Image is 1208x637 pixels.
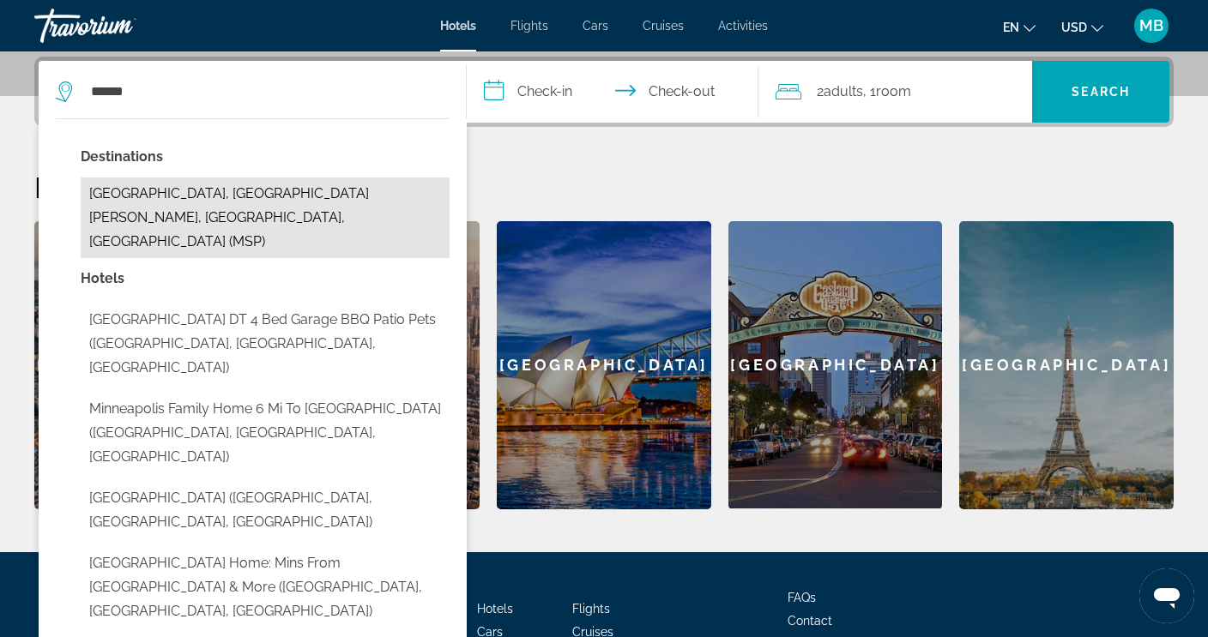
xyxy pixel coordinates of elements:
[34,221,249,509] div: [GEOGRAPHIC_DATA]
[1003,21,1019,34] span: en
[497,221,711,509] div: [GEOGRAPHIC_DATA]
[583,19,608,33] a: Cars
[817,80,863,104] span: 2
[1139,17,1163,34] span: MB
[477,602,513,616] a: Hotels
[876,83,911,99] span: Room
[728,221,943,508] div: [GEOGRAPHIC_DATA]
[863,80,911,104] span: , 1
[34,170,1174,204] h2: Featured Destinations
[572,602,610,616] a: Flights
[824,83,863,99] span: Adults
[510,19,548,33] a: Flights
[39,61,1169,123] div: Search widget
[34,3,206,48] a: Travorium
[81,267,450,291] p: Hotel options
[81,177,450,258] button: Select city: Minneapolis, Minneapolis - St. Paul, MN, United States (MSP)
[788,591,816,604] a: FAQs
[1061,21,1087,34] span: USD
[1032,61,1169,123] button: Search
[1129,8,1174,44] button: User Menu
[81,482,450,538] button: Select hotel: Minneapolis Marriott West (Minneapolis, MN, US)
[1061,15,1103,39] button: Change currency
[959,221,1174,509] a: Paris[GEOGRAPHIC_DATA]
[728,221,943,509] a: San Diego[GEOGRAPHIC_DATA]
[81,145,450,169] p: City options
[788,614,832,628] a: Contact
[758,61,1033,123] button: Travelers: 2 adults, 0 children
[643,19,684,33] a: Cruises
[81,393,450,473] button: Select hotel: Minneapolis Family Home 6 Mi to Boom Island Park (Minneapolis, MN, US)
[467,61,758,123] button: Select check in and out date
[81,303,450,384] button: Select hotel: Minneapolis University DT 4 Bed Garage BBQ Patio Pets (Minneapolis, MN, US)
[81,547,450,628] button: Select hotel: Minneapolis Home: Mins From US Bank Stadium & More (Golden Valley, MN, US)
[34,221,249,509] a: Barcelona[GEOGRAPHIC_DATA]
[497,221,711,509] a: Sydney[GEOGRAPHIC_DATA]
[718,19,768,33] a: Activities
[1003,15,1036,39] button: Change language
[1139,568,1194,623] iframe: Button to launch messaging window
[1072,85,1130,99] span: Search
[440,19,476,33] a: Hotels
[89,79,440,105] input: Search hotel destination
[959,221,1174,509] div: [GEOGRAPHIC_DATA]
